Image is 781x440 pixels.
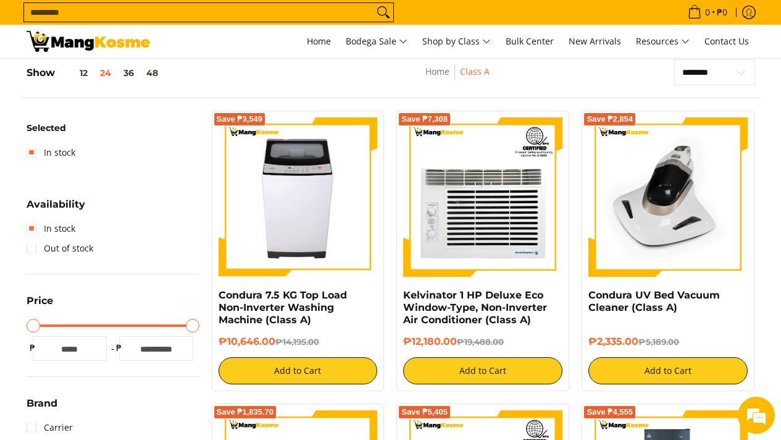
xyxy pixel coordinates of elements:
del: ₱19,488.00 [457,337,504,347]
span: Resources [636,34,690,49]
a: Out of stock [27,239,93,258]
span: Save ₱5,405 [401,408,448,416]
span: Save ₱2,854 [587,116,633,123]
a: In stock [27,143,75,163]
span: Bodega Sale [346,34,407,49]
img: condura-7.5kg-topload-non-inverter-washing-machine-class-c-full-view-mang-kosme [223,117,373,277]
h6: ₱12,180.00 [403,336,562,348]
span: Shop by Class [422,34,491,49]
h6: Selected [27,123,199,134]
span: Home [307,35,331,47]
del: ₱5,189.00 [638,337,679,347]
a: Class A [460,66,490,77]
button: 48 [140,68,164,78]
a: Contact Us [698,25,755,58]
summary: Open [27,296,53,315]
button: Add to Cart [219,357,378,384]
a: Home [301,25,337,58]
span: ₱0 [715,8,729,17]
button: 36 [117,68,140,78]
span: Brand [27,399,57,408]
summary: Open [27,200,85,219]
span: 0 [703,8,712,17]
a: Condura UV Bed Vacuum Cleaner (Class A) [588,289,720,313]
button: Add to Cart [588,357,748,384]
h6: ₱2,335.00 [588,336,748,348]
span: Save ₱7,308 [401,116,448,123]
img: Condura UV Bed Vacuum Cleaner (Class A) [588,117,748,277]
span: Save ₱4,555 [587,408,633,416]
img: Class A | Mang Kosme [27,31,150,52]
h5: Show [27,67,164,79]
img: Kelvinator 1 HP Deluxe Eco Window-Type, Non-Inverter Air Conditioner (Class A) [403,117,562,277]
summary: Open [27,399,57,418]
span: Bulk Center [506,35,554,47]
span: • [684,6,731,19]
a: Resources [630,25,696,58]
a: Home [425,66,449,77]
span: Availability [27,200,85,209]
button: 24 [94,68,117,78]
button: Add to Cart [403,357,562,384]
button: 12 [55,68,94,78]
span: Contact Us [704,35,749,47]
a: Condura 7.5 KG Top Load Non-Inverter Washing Machine (Class A) [219,289,347,326]
a: Kelvinator 1 HP Deluxe Eco Window-Type, Non-Inverter Air Conditioner (Class A) [403,289,547,326]
del: ₱14,195.00 [275,337,319,347]
span: Save ₱3,549 [217,116,263,123]
span: Price [27,296,53,306]
a: Bodega Sale [340,25,414,58]
a: Bulk Center [499,25,560,58]
a: Shop by Class [416,25,497,58]
a: New Arrivals [562,25,627,58]
button: Search [374,3,393,22]
span: Save ₱1,835.70 [217,408,274,416]
nav: Breadcrumbs [353,64,563,92]
nav: Main Menu [162,25,755,58]
h6: ₱10,646.00 [219,336,378,348]
span: ₱ [27,342,39,354]
span: New Arrivals [569,35,621,47]
a: Carrier [27,418,73,438]
a: In stock [27,219,75,239]
span: ₱ [113,342,125,354]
